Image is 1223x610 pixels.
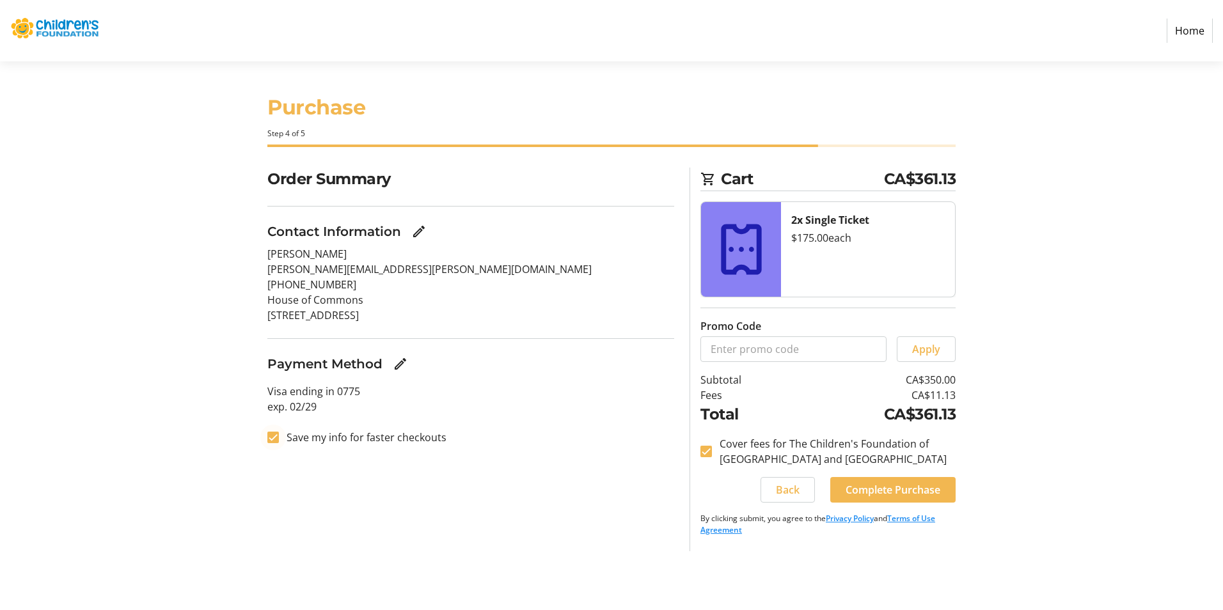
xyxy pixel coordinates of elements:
[884,168,956,191] span: CA$361.13
[700,513,956,536] p: By clicking submit, you agree to the and
[267,246,674,262] p: [PERSON_NAME]
[279,430,446,445] label: Save my info for faster checkouts
[267,354,383,373] h3: Payment Method
[791,230,945,246] div: $175.00 each
[700,403,793,426] td: Total
[267,92,956,123] h1: Purchase
[1167,19,1213,43] a: Home
[700,387,793,403] td: Fees
[700,372,793,387] td: Subtotal
[267,292,674,308] p: House of Commons
[721,168,884,191] span: Cart
[700,513,935,535] a: Terms of Use Agreement
[267,128,956,139] div: Step 4 of 5
[761,477,815,503] button: Back
[793,387,956,403] td: CA$11.13
[897,336,956,362] button: Apply
[912,341,940,357] span: Apply
[267,384,674,414] p: Visa ending in 0775 exp. 02/29
[846,482,940,497] span: Complete Purchase
[826,513,874,524] a: Privacy Policy
[793,372,956,387] td: CA$350.00
[267,308,674,323] p: [STREET_ADDRESS]
[830,477,956,503] button: Complete Purchase
[267,277,674,292] p: [PHONE_NUMBER]
[267,262,674,277] p: [PERSON_NAME][EMAIL_ADDRESS][PERSON_NAME][DOMAIN_NAME]
[700,318,761,334] label: Promo Code
[406,219,432,244] button: Edit Contact Information
[793,403,956,426] td: CA$361.13
[700,336,887,362] input: Enter promo code
[267,222,401,241] h3: Contact Information
[791,213,869,227] strong: 2x Single Ticket
[10,5,101,56] img: The Children's Foundation of Guelph and Wellington's Logo
[267,168,674,191] h2: Order Summary
[712,436,956,467] label: Cover fees for The Children's Foundation of [GEOGRAPHIC_DATA] and [GEOGRAPHIC_DATA]
[776,482,800,497] span: Back
[388,351,413,377] button: Edit Payment Method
